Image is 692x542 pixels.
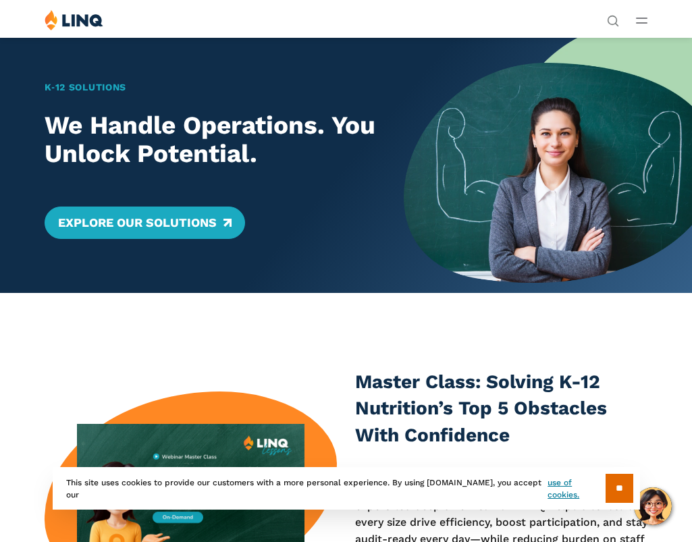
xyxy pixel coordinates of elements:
[634,487,672,525] button: Hello, have a question? Let’s chat.
[45,9,103,30] img: LINQ | K‑12 Software
[636,13,647,28] button: Open Main Menu
[404,37,692,293] img: Home Banner
[45,80,375,94] h1: K‑12 Solutions
[355,369,648,449] h3: Master Class: Solving K-12 Nutrition’s Top 5 Obstacles With Confidence
[607,13,619,26] button: Open Search Bar
[45,111,375,169] h2: We Handle Operations. You Unlock Potential.
[45,207,245,239] a: Explore Our Solutions
[548,477,605,501] a: use of cookies.
[607,9,619,26] nav: Utility Navigation
[53,467,640,510] div: This site uses cookies to provide our customers with a more personal experience. By using [DOMAIN...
